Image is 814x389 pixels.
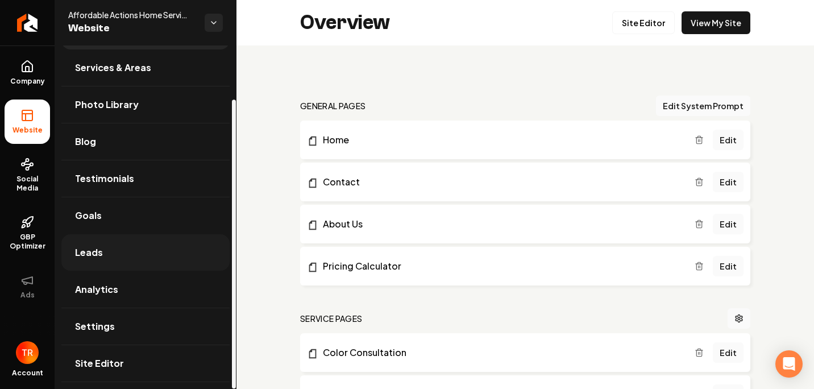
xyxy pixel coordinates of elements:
[75,246,103,259] span: Leads
[5,51,50,95] a: Company
[61,345,230,382] a: Site Editor
[75,320,115,333] span: Settings
[75,357,124,370] span: Site Editor
[61,49,230,86] a: Services & Areas
[775,350,803,378] div: Open Intercom Messenger
[300,11,390,34] h2: Overview
[713,214,744,234] a: Edit
[61,197,230,234] a: Goals
[61,308,230,345] a: Settings
[307,175,695,189] a: Contact
[61,160,230,197] a: Testimonials
[682,11,750,34] a: View My Site
[656,96,750,116] button: Edit System Prompt
[713,130,744,150] a: Edit
[16,291,39,300] span: Ads
[300,100,366,111] h2: general pages
[68,9,196,20] span: Affordable Actions Home Services llc
[5,233,50,251] span: GBP Optimizer
[307,133,695,147] a: Home
[75,172,134,185] span: Testimonials
[612,11,675,34] a: Site Editor
[16,341,39,364] img: Tyler Rob
[75,283,118,296] span: Analytics
[8,126,47,135] span: Website
[713,342,744,363] a: Edit
[68,20,196,36] span: Website
[5,148,50,202] a: Social Media
[307,259,695,273] a: Pricing Calculator
[307,346,695,359] a: Color Consultation
[75,98,139,111] span: Photo Library
[61,271,230,308] a: Analytics
[5,264,50,309] button: Ads
[713,172,744,192] a: Edit
[75,135,96,148] span: Blog
[75,209,102,222] span: Goals
[300,313,363,324] h2: Service Pages
[61,234,230,271] a: Leads
[307,217,695,231] a: About Us
[6,77,49,86] span: Company
[12,369,43,378] span: Account
[61,86,230,123] a: Photo Library
[17,14,38,32] img: Rebolt Logo
[5,206,50,260] a: GBP Optimizer
[61,123,230,160] a: Blog
[16,341,39,364] button: Open user button
[5,175,50,193] span: Social Media
[75,61,151,75] span: Services & Areas
[713,256,744,276] a: Edit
